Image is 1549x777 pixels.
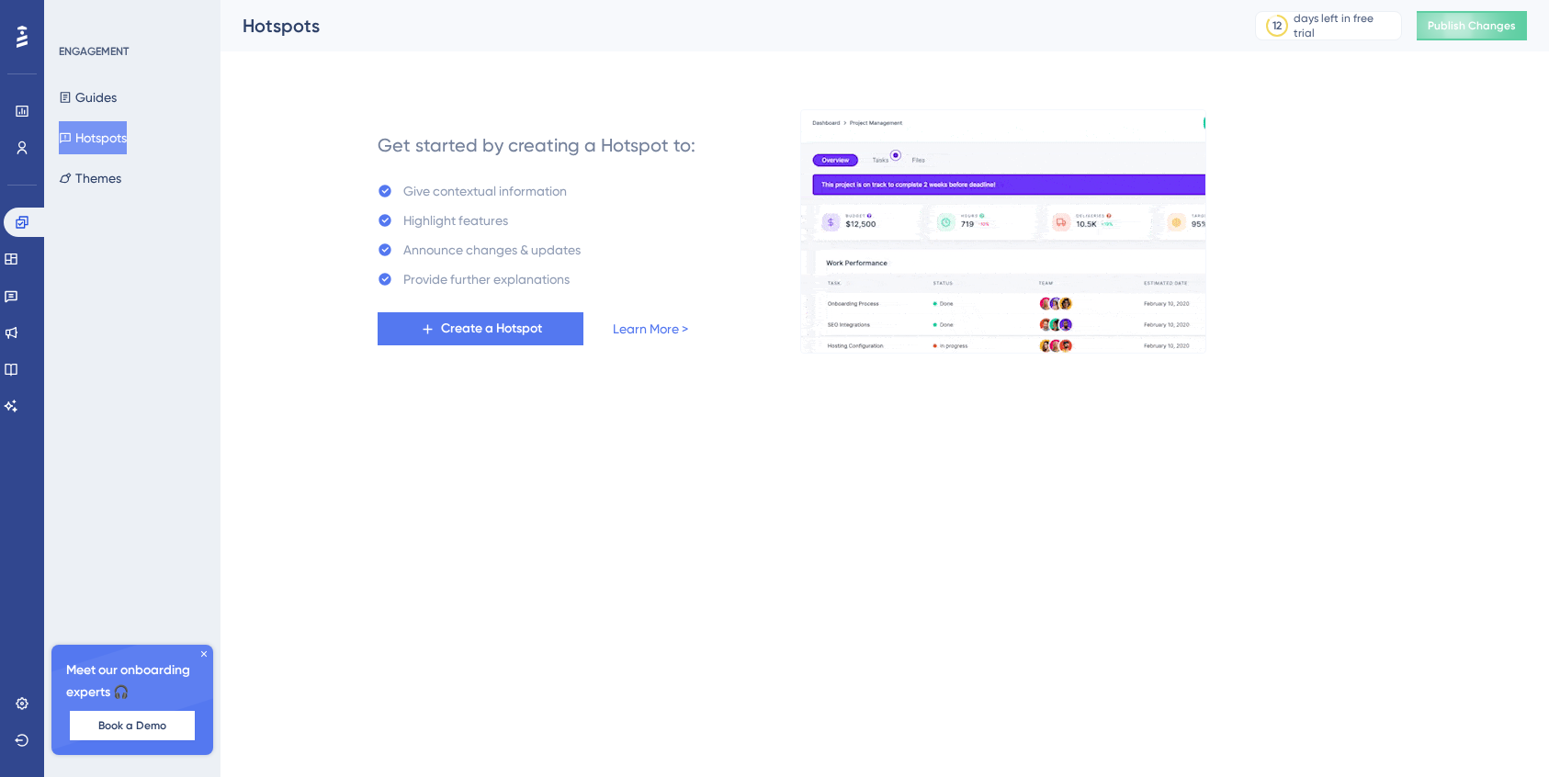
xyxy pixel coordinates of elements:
[66,659,198,704] span: Meet our onboarding experts 🎧
[403,239,581,261] div: Announce changes & updates
[59,162,121,195] button: Themes
[243,13,1209,39] div: Hotspots
[1428,18,1516,33] span: Publish Changes
[613,318,688,340] a: Learn More >
[1472,704,1527,760] iframe: UserGuiding AI Assistant Launcher
[1417,11,1527,40] button: Publish Changes
[403,209,508,231] div: Highlight features
[59,121,127,154] button: Hotspots
[378,312,583,345] button: Create a Hotspot
[70,711,195,740] button: Book a Demo
[59,44,129,59] div: ENGAGEMENT
[1294,11,1396,40] div: days left in free trial
[441,318,542,340] span: Create a Hotspot
[403,180,567,202] div: Give contextual information
[98,718,166,733] span: Book a Demo
[59,81,117,114] button: Guides
[403,268,570,290] div: Provide further explanations
[1272,18,1282,33] div: 12
[800,109,1206,354] img: a956fa7fe1407719453ceabf94e6a685.gif
[378,132,695,158] div: Get started by creating a Hotspot to:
